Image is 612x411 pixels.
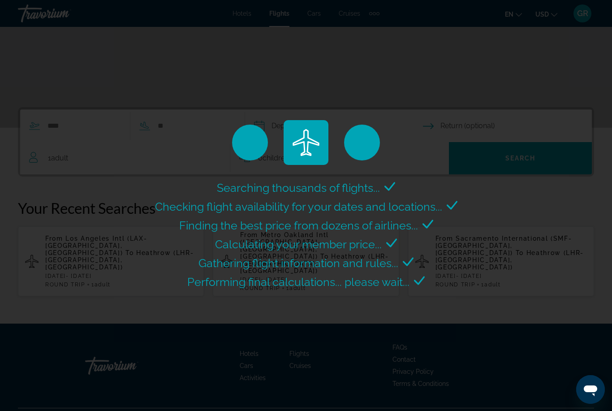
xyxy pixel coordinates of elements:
[215,238,382,251] span: Calculating your member price...
[155,200,442,213] span: Checking flight availability for your dates and locations...
[217,181,380,195] span: Searching thousands of flights...
[198,256,398,270] span: Gathering flight information and rules...
[576,375,605,404] iframe: Button to launch messaging window
[187,275,409,289] span: Performing final calculations... please wait...
[179,219,418,232] span: Finding the best price from dozens of airlines...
